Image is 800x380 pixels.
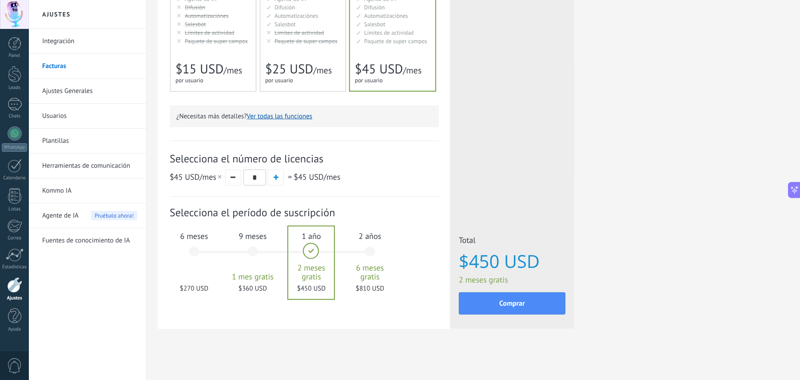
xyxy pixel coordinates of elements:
span: Límites de actividad [275,29,324,36]
a: Agente de IA Pruébalo ahora! [42,203,137,228]
span: $25 USD [265,61,313,77]
li: Fuentes de conocimiento de IA [29,228,146,253]
div: Chats [2,113,28,119]
span: /mes [294,172,340,182]
span: $15 USD [175,61,223,77]
p: ¿Necesitas más detalles? [176,112,432,121]
span: 1 mes gratis [229,272,277,281]
div: Correo [2,235,28,241]
a: Facturas [42,54,137,79]
a: Plantillas [42,129,137,154]
span: Automatizaciónes [364,12,408,20]
li: Herramientas de comunicación [29,154,146,178]
span: /mes [223,65,242,76]
span: Paquete de super campos [364,37,427,45]
div: Calendario [2,175,28,181]
span: $360 USD [229,284,277,293]
span: 2 meses gratis [287,263,335,281]
span: $450 USD [459,251,565,271]
div: Ajustes [2,295,28,301]
li: Plantillas [29,129,146,154]
a: Herramientas de comunicación [42,154,137,178]
span: Paquete de super campos [275,37,338,45]
span: 1 año [287,231,335,241]
span: $45 USD [294,172,323,182]
span: por usuario [265,77,293,84]
li: Ajustes Generales [29,79,146,104]
a: Ajustes Generales [42,79,137,104]
div: Ayuda [2,327,28,332]
a: Fuentes de conocimiento de IA [42,228,137,253]
span: Límites de actividad [364,29,414,36]
span: 9 meses [229,231,277,241]
span: Total [459,235,565,248]
span: Difusión [185,4,205,11]
span: $270 USD [170,284,218,293]
div: WhatsApp [2,143,27,152]
li: Agente de IA [29,203,146,228]
div: Estadísticas [2,264,28,270]
div: Panel [2,53,28,59]
span: /mes [313,65,332,76]
a: Integración [42,29,137,54]
span: Comprar [499,300,525,307]
li: Kommo IA [29,178,146,203]
span: $810 USD [346,284,394,293]
span: $450 USD [287,284,335,293]
span: $45 USD [170,172,199,182]
span: Agente de IA [42,203,79,228]
span: Automatizaciónes [275,12,318,20]
div: Listas [2,206,28,212]
li: Usuarios [29,104,146,129]
span: /mes [403,65,422,76]
span: Límites de actividad [185,29,235,36]
span: /mes [170,172,223,182]
span: Selecciona el número de licencias [170,152,439,166]
span: Difusión [275,4,295,11]
span: por usuario [175,77,203,84]
span: Difusión [364,4,385,11]
li: Facturas [29,54,146,79]
div: Leads [2,85,28,91]
span: Salesbot [275,20,296,28]
a: Kommo IA [42,178,137,203]
span: Pruébalo ahora! [91,211,137,220]
button: Comprar [459,292,565,315]
span: = [288,172,292,182]
span: por usuario [355,77,383,84]
span: $45 USD [355,61,403,77]
span: 2 meses gratis [459,275,565,285]
span: Salesbot [185,20,206,28]
span: 6 meses [170,231,218,241]
span: 6 meses gratis [346,263,394,281]
button: Ver todas las funciones [247,112,312,121]
span: Selecciona el período de suscripción [170,206,439,219]
span: Automatizaciónes [185,12,229,20]
span: Salesbot [364,20,386,28]
span: 2 años [346,231,394,241]
span: Paquete de super campos [185,37,248,45]
a: Usuarios [42,104,137,129]
li: Integración [29,29,146,54]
